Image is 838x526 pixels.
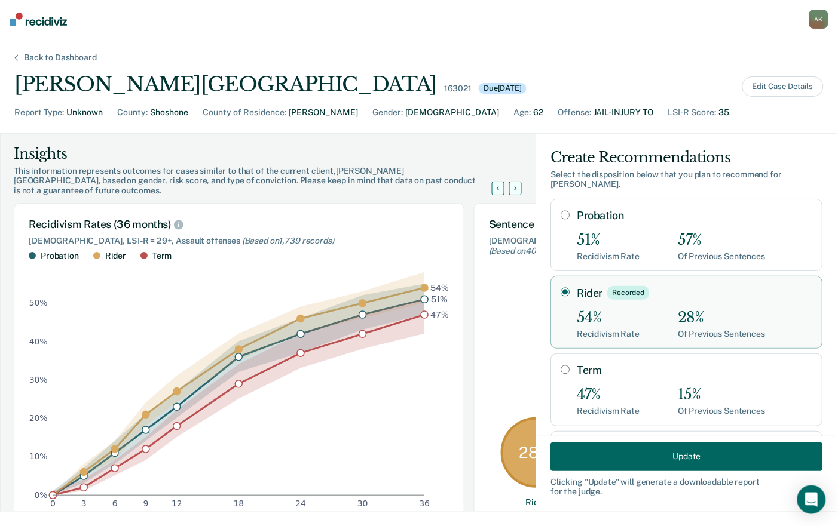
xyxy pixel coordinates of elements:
[489,218,747,231] div: Sentence Distribution
[809,10,828,29] button: AK
[203,106,286,119] div: County of Residence :
[534,106,544,119] div: 62
[242,236,334,245] span: (Based on 1,739 records )
[66,106,103,119] div: Unknown
[29,236,449,246] div: [DEMOGRAPHIC_DATA], LSI-R = 29+, Assault offenses
[594,106,654,119] div: JAIL-INJURY TO
[234,499,244,509] text: 18
[29,299,48,308] text: 50%
[551,476,823,497] div: Clicking " Update " will generate a downloadable report for the judge.
[678,386,766,404] div: 15%
[678,406,766,416] div: Of Previous Sentences
[668,106,717,119] div: LSI-R Score :
[577,209,813,222] label: Probation
[53,272,424,495] g: area
[105,251,126,261] div: Rider
[479,83,527,94] div: Due [DATE]
[489,236,747,256] div: [DEMOGRAPHIC_DATA], LSI-R = 29+, JAIL-INJURY TO offenses
[577,309,640,327] div: 54%
[14,144,506,164] div: Insights
[29,218,449,231] div: Recidivism Rates (36 months)
[577,329,640,339] div: Recidivism Rate
[432,294,448,304] text: 51%
[29,452,48,462] text: 10%
[489,246,570,256] span: (Based on 40 records )
[35,490,48,500] text: 0%
[420,499,430,509] text: 36
[577,286,813,299] label: Rider
[10,53,111,63] div: Back to Dashboard
[525,497,546,507] div: Rider
[577,406,640,416] div: Recidivism Rate
[577,386,640,404] div: 47%
[444,84,472,94] div: 163021
[14,166,506,196] div: This information represents outcomes for cases similar to that of the current client, [PERSON_NAM...
[41,251,79,261] div: Probation
[117,106,148,119] div: County :
[678,232,766,249] div: 57%
[608,286,650,299] div: Recorded
[289,106,358,119] div: [PERSON_NAME]
[577,232,640,249] div: 51%
[50,499,56,509] text: 0
[430,283,449,319] g: text
[29,337,48,346] text: 40%
[551,148,823,167] div: Create Recommendations
[501,417,571,488] div: 28 %
[577,251,640,262] div: Recidivism Rate
[577,364,813,377] label: Term
[678,329,766,339] div: Of Previous Sentences
[719,106,730,119] div: 35
[10,13,67,26] img: Recidiviz
[513,106,531,119] div: Age :
[551,170,823,190] div: Select the disposition below that you plan to recommend for [PERSON_NAME] .
[150,106,188,119] div: Shoshone
[430,310,449,319] text: 47%
[558,106,592,119] div: Offense :
[112,499,118,509] text: 6
[81,499,87,509] text: 3
[152,251,172,261] div: Term
[29,299,48,500] g: y-axis tick label
[797,485,826,514] div: Open Intercom Messenger
[430,283,449,293] text: 54%
[295,499,306,509] text: 24
[742,76,824,97] button: Edit Case Details
[809,10,828,29] div: A K
[143,499,149,509] text: 9
[678,251,766,262] div: Of Previous Sentences
[372,106,403,119] div: Gender :
[29,375,48,384] text: 30%
[29,414,48,423] text: 20%
[172,499,182,509] text: 12
[551,442,823,470] button: Update
[405,106,499,119] div: [DEMOGRAPHIC_DATA]
[14,72,437,97] div: [PERSON_NAME][GEOGRAPHIC_DATA]
[357,499,368,509] text: 30
[50,499,430,509] g: x-axis tick label
[678,309,766,327] div: 28%
[14,106,64,119] div: Report Type :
